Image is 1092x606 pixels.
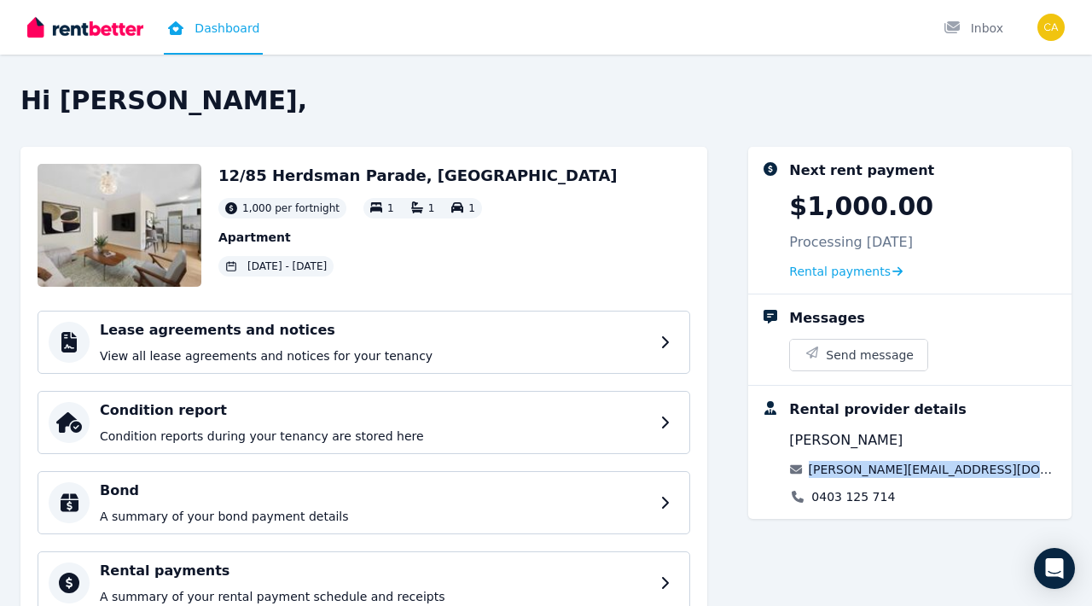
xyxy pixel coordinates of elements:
[428,202,435,214] span: 1
[247,259,327,273] span: [DATE] - [DATE]
[789,263,903,280] a: Rental payments
[100,508,650,525] p: A summary of your bond payment details
[100,561,650,581] h4: Rental payments
[1037,14,1065,41] img: Catalina Perez
[468,202,475,214] span: 1
[944,20,1003,37] div: Inbox
[387,202,394,214] span: 1
[100,400,650,421] h4: Condition report
[1034,548,1075,589] div: Open Intercom Messenger
[100,588,650,605] p: A summary of your rental payment schedule and receipts
[242,201,340,215] span: 1,000 per fortnight
[809,461,1058,478] a: [PERSON_NAME][EMAIL_ADDRESS][DOMAIN_NAME]
[789,263,891,280] span: Rental payments
[27,15,143,40] img: RentBetter
[789,160,934,181] div: Next rent payment
[100,428,650,445] p: Condition reports during your tenancy are stored here
[20,85,1072,116] h2: Hi [PERSON_NAME],
[789,232,913,253] p: Processing [DATE]
[826,347,914,364] span: Send message
[100,320,650,341] h4: Lease agreements and notices
[811,488,895,505] a: 0403 125 714
[789,191,933,222] p: $1,000.00
[38,164,201,287] img: Property Url
[218,229,618,246] p: Apartment
[100,347,650,364] p: View all lease agreements and notices for your tenancy
[100,481,650,501] h4: Bond
[790,340,927,370] button: Send message
[789,399,966,420] div: Rental provider details
[218,164,618,188] h2: 12/85 Herdsman Parade, [GEOGRAPHIC_DATA]
[789,308,864,329] div: Messages
[789,430,903,451] span: [PERSON_NAME]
